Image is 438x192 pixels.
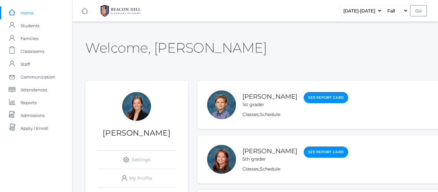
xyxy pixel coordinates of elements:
[21,96,37,109] span: Reports
[242,166,259,172] a: Classes
[21,45,44,58] span: Classrooms
[85,40,267,55] h2: Welcome, [PERSON_NAME]
[242,93,297,100] a: [PERSON_NAME]
[21,19,39,32] span: Students
[21,6,34,19] span: Home
[21,32,38,45] span: Families
[242,156,297,163] div: 5th grader
[242,166,348,172] div: ,
[122,92,151,121] div: Allison Smith
[21,109,45,122] span: Admissions
[97,3,145,19] img: BHCALogos-05-308ed15e86a5a0abce9b8dd61676a3503ac9727e845dece92d48e8588c001991.png
[242,147,297,155] a: [PERSON_NAME]
[207,90,236,119] div: Noah Smith
[98,151,175,169] a: Settings
[21,71,55,83] span: Communication
[242,101,297,108] div: 1st grader
[85,129,188,137] h1: [PERSON_NAME]
[21,83,47,96] span: Attendances
[260,112,280,117] a: Schedule
[21,122,48,135] span: Apply / Enroll
[242,112,259,117] a: Classes
[207,145,236,174] div: Ayla Smith
[304,146,348,158] a: See Report Card
[304,92,348,103] a: See Report Card
[242,111,348,118] div: ,
[21,58,30,71] span: Staff
[98,169,175,188] a: My Profile
[410,5,427,16] input: Go
[260,166,280,172] a: Schedule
